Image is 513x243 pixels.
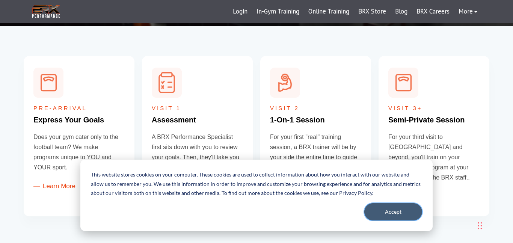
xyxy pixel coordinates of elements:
[354,3,391,21] a: BRX Store
[152,105,243,112] h5: Visit 1
[33,68,63,98] img: Express Your Goals
[270,105,361,112] h5: Visit 2
[388,105,480,112] h5: Visit 3+
[252,3,304,21] a: In-Gym Training
[454,3,482,21] a: More
[391,3,412,21] a: Blog
[152,132,243,173] p: A BRX Performance Specialist first sits down with you to review your goals. Then, they'll take yo...
[388,68,418,98] img: Express Your Goals
[478,214,482,237] div: Drag
[388,132,480,183] p: For your third visit to [GEOGRAPHIC_DATA] and beyond, you'll train on your individualized program...
[33,183,75,190] a: Learn More
[152,68,182,98] img: Assessment
[31,4,61,19] img: BRX Transparent Logo-2
[412,3,454,21] a: BRX Careers
[270,68,300,98] img: 1-On-1 Session
[33,115,125,124] h4: Express Your Goals
[270,132,361,173] p: For your first "real" training session, a BRX trainer will be by your side the entire time to gui...
[228,3,482,21] div: Navigation Menu
[388,115,480,124] h4: S
[304,3,354,21] a: Online Training
[270,115,361,124] h4: 1-On-1 Session
[33,132,125,173] p: Does your gym cater only to the football team? We make programs unique to YOU and YOUR sport.
[80,160,433,231] div: Cookie banner
[152,115,243,124] h4: Assessment
[228,3,252,21] a: Login
[406,162,513,243] iframe: Chat Widget
[364,203,422,220] button: Accept
[33,105,125,112] h5: Pre-Arrival
[393,116,465,124] span: emi-Private Session
[91,170,422,198] p: This website stores cookies on your computer. These cookies are used to collect information about...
